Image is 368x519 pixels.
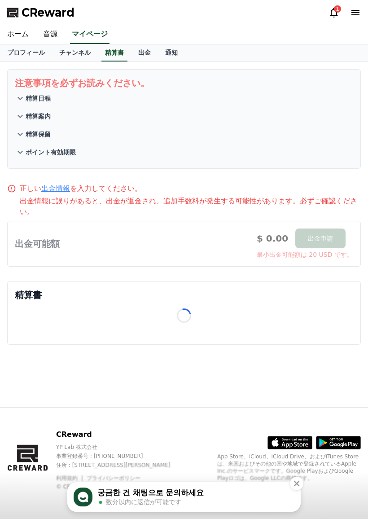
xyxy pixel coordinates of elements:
[158,44,185,62] a: 通知
[15,125,353,143] button: 精算保留
[172,508,196,515] span: チャット
[15,107,353,125] button: 精算案内
[41,184,70,193] a: 出金情報
[15,289,353,301] p: 精算書
[54,507,72,515] span: ホーム
[245,494,365,516] a: 設定
[3,494,123,516] a: ホーム
[56,444,186,451] p: YP Lab 株式会社
[56,429,186,440] p: CReward
[70,25,110,44] a: マイページ
[56,453,186,460] p: 事業登録番号 : [PHONE_NUMBER]
[15,143,353,161] button: ポイント有効期限
[131,44,158,62] a: 出金
[334,5,341,13] div: 1
[329,7,339,18] a: 1
[299,507,311,515] span: 設定
[56,462,186,469] p: 住所 : [STREET_ADDRESS][PERSON_NAME]
[101,44,127,62] a: 精算書
[22,5,74,20] span: CReward
[7,5,74,20] a: CReward
[15,89,353,107] button: 精算日程
[36,25,65,44] a: 音源
[15,77,353,89] p: 注意事項を必ずお読みください。
[52,44,98,62] a: チャンネル
[26,94,51,103] p: 精算日程
[217,453,361,482] p: App Store、iCloud、iCloud Drive、およびiTunes Storeは、米国およびその他の国や地域で登録されているApple Inc.のサービスマークです。Google P...
[26,112,51,121] p: 精算案内
[123,494,244,516] a: チャット
[20,183,142,194] p: 正しい を入力してください。
[20,196,361,217] p: 出金情報に誤りがあると、出金が返金され、追加手数料が発生する可能性があります。必ずご確認ください。
[26,130,51,139] p: 精算保留
[26,148,76,157] p: ポイント有効期限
